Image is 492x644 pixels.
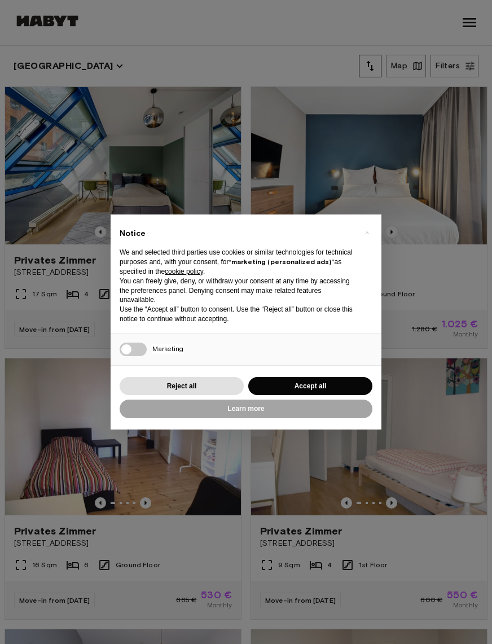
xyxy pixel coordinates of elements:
[120,377,244,396] button: Reject all
[229,257,334,266] strong: “marketing (personalized ads)”
[248,377,372,396] button: Accept all
[365,226,369,239] span: ×
[120,400,372,418] button: Learn more
[120,277,354,305] p: You can freely give, deny, or withdraw your consent at any time by accessing the preferences pane...
[120,305,354,324] p: Use the “Accept all” button to consent. Use the “Reject all” button or close this notice to conti...
[358,224,376,242] button: Close this notice
[165,268,203,275] a: cookie policy
[120,228,354,239] h2: Notice
[152,344,183,354] span: Marketing
[120,248,354,276] p: We and selected third parties use cookies or similar technologies for technical purposes and, wit...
